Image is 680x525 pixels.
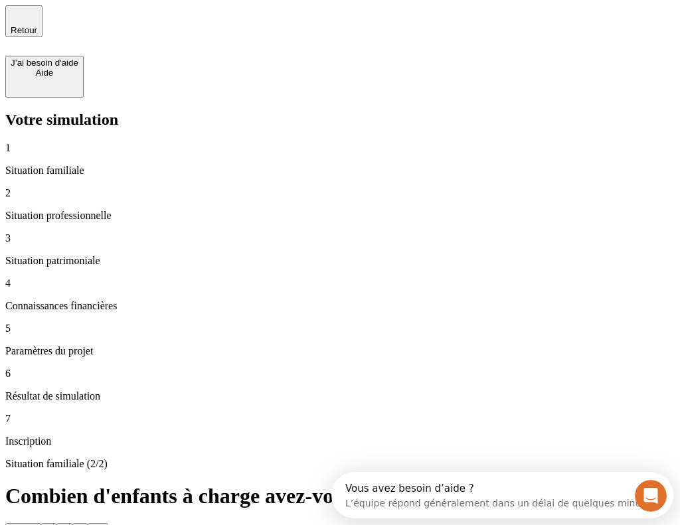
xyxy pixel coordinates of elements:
button: Retour [5,5,42,37]
p: Situation familiale [5,165,675,177]
p: 7 [5,413,675,425]
button: J’ai besoin d'aideAide [5,56,84,98]
p: Paramètres du projet [5,345,675,357]
p: 6 [5,368,675,380]
div: Aide [11,68,78,78]
p: Connaissances financières [5,300,675,312]
iframe: Intercom live chat [635,480,667,512]
p: Inscription [5,435,675,447]
div: Vous avez besoin d’aide ? [14,11,327,22]
span: Retour [11,25,37,35]
p: 1 [5,142,675,154]
h1: Combien d'enfants à charge avez-vous ? [5,484,675,508]
p: Situation professionnelle [5,210,675,222]
div: J’ai besoin d'aide [11,58,78,68]
p: Situation patrimoniale [5,255,675,267]
p: 2 [5,187,675,199]
p: 3 [5,232,675,244]
div: L’équipe répond généralement dans un délai de quelques minutes. [14,22,327,36]
h2: Votre simulation [5,111,675,129]
p: 5 [5,323,675,335]
p: Situation familiale (2/2) [5,458,675,470]
iframe: Intercom live chat discovery launcher [331,472,673,518]
p: Résultat de simulation [5,390,675,402]
p: 4 [5,277,675,289]
div: Ouvrir le Messenger Intercom [5,5,366,42]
